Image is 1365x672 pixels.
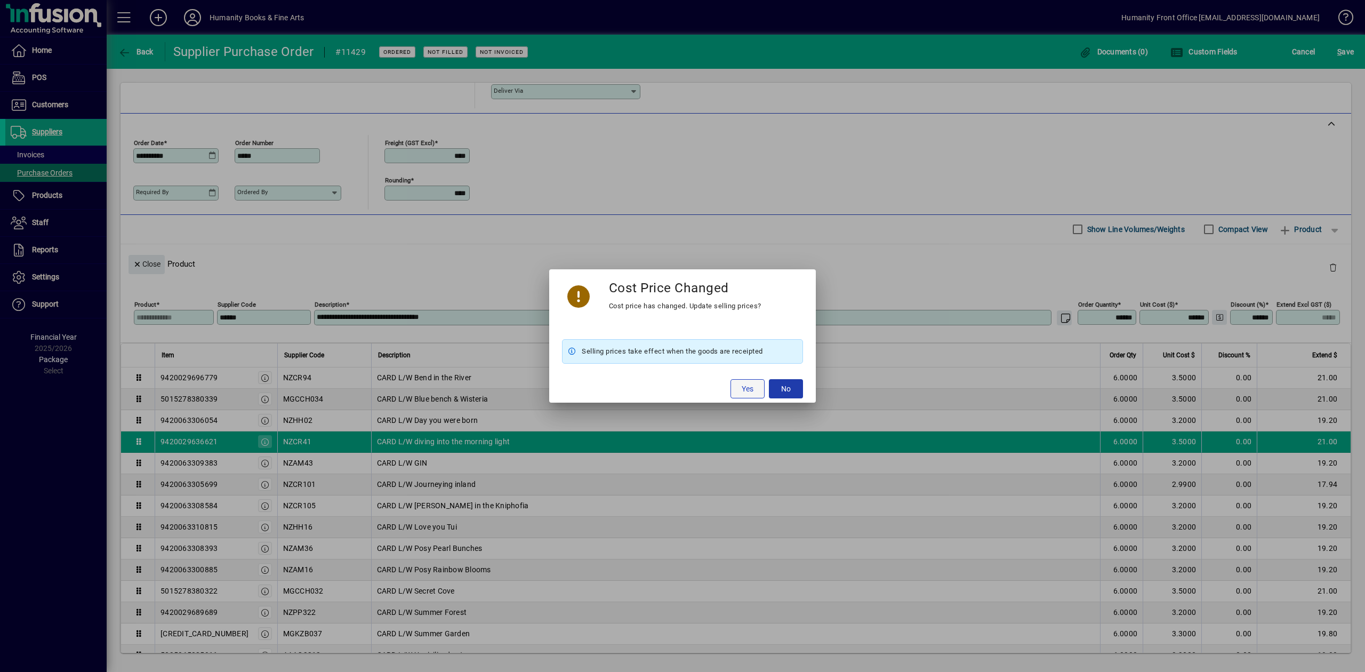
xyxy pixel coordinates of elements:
div: Cost price has changed. Update selling prices? [609,300,761,313]
button: Yes [730,379,765,398]
span: Yes [742,383,753,395]
button: No [769,379,803,398]
span: Selling prices take effect when the goods are receipted [582,345,763,358]
span: No [781,383,791,395]
h3: Cost Price Changed [609,280,729,295]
